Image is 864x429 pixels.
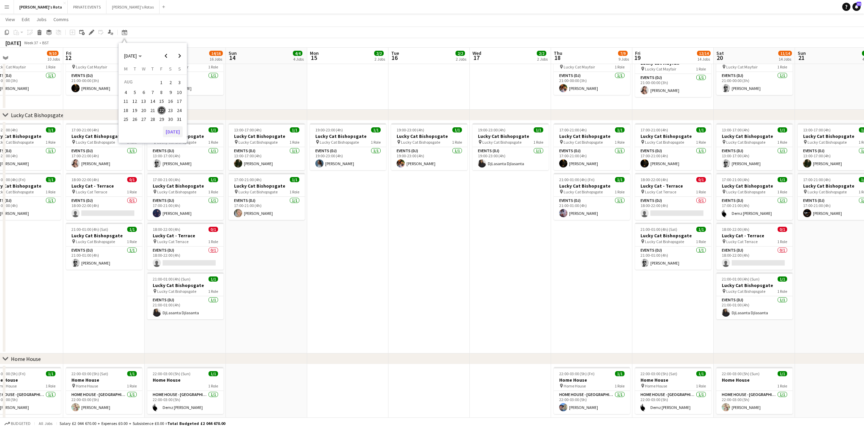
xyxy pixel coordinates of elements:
h3: Lucky Cat Bishopsgate [554,183,630,189]
span: Lucky Cat Bishopsgate [482,140,521,145]
span: Lucky Cat Bishopsgate [808,140,847,145]
a: View [3,15,18,24]
button: 07-08-2025 [148,88,157,97]
h3: Lucky Cat Bishopsgate [635,133,711,139]
span: Lucky Cat Bishopsgate [808,189,847,194]
button: 12-08-2025 [130,97,139,106]
span: 1/1 [534,127,543,132]
button: 29-08-2025 [157,115,166,124]
span: 1 Role [777,140,787,145]
span: Lucky Cat Bishopsgate [76,140,115,145]
span: 18:00-22:00 (4h) [641,177,668,182]
span: Lucky Cat Mayfair [726,64,758,69]
h3: Lucky Cat Bishopsgate [147,282,223,288]
button: 24-08-2025 [175,106,184,115]
button: 23-08-2025 [166,106,175,115]
app-job-card: 13:00-17:00 (4h)1/1Lucky Cat Bishopsgate Lucky Cat Bishopsgate1 RoleEvents (DJ)1/113:00-17:00 (4h... [716,123,793,170]
span: 13:00-17:00 (4h) [722,127,749,132]
h3: Lucky Cat Bishopsgate [310,133,386,139]
span: 18 [122,106,130,114]
a: Edit [19,15,32,24]
span: 0/1 [127,177,137,182]
app-card-role: Events (DJ)1/121:00-00:00 (3h)[PERSON_NAME] [635,74,711,97]
span: 14 [149,97,157,106]
div: 17:00-21:00 (4h)1/1Lucky Cat Bishopsgate Lucky Cat Bishopsgate1 RoleEvents (DJ)1/117:00-21:00 (4h... [635,123,711,170]
div: 17:00-21:00 (4h)1/1Lucky Cat Bishopsgate Lucky Cat Bishopsgate1 RoleEvents (DJ)1/117:00-21:00 (4h... [66,123,142,170]
button: 19-08-2025 [130,106,139,115]
span: 1 [157,78,166,87]
span: 23 [166,106,175,114]
button: [PERSON_NAME]'s Rotas [106,0,160,14]
span: 25 [122,115,130,123]
span: 1/1 [778,276,787,282]
app-job-card: 17:00-21:00 (4h)1/1Lucky Cat Bishopsgate Lucky Cat Bishopsgate1 RoleEvents (DJ)1/117:00-21:00 (4h... [229,173,305,220]
h3: Lucky Cat Bishopsgate [229,133,305,139]
span: Lucky Cat Mayfair [76,64,107,69]
span: S [169,66,172,72]
span: 1 Role [696,189,706,194]
h3: Lucky Cat Bishopsgate [229,183,305,189]
span: 1 Role [127,239,137,244]
span: 17:00-21:00 (4h) [559,127,587,132]
button: 10-08-2025 [175,88,184,97]
span: 6 [140,88,148,96]
h3: Lucky Cat - Terrace [147,233,223,239]
app-card-role: Events (DJ)1/117:00-21:00 (4h)[PERSON_NAME] [229,197,305,220]
button: 28-08-2025 [148,115,157,124]
button: 26-08-2025 [130,115,139,124]
div: 17:00-21:00 (4h)1/1Lucky Cat Bishopsgate Lucky Cat Bishopsgate1 RoleEvents (DJ)1/117:00-21:00 (4h... [554,123,630,170]
span: 1 Role [777,189,787,194]
span: Lucky Cat Mayfair [645,66,676,71]
span: 1/1 [209,276,218,282]
app-job-card: 21:00-00:00 (3h) (Fri)1/1Lucky Cat Mayfair Lucky Cat Mayfair1 RoleEvents (DJ)1/121:00-00:00 (3h)[... [554,48,630,95]
span: Lucky Cat Bishopsgate [645,239,684,244]
app-job-card: 21:00-01:00 (4h) (Fri)1/1Lucky Cat Bishopsgate Lucky Cat Bishopsgate1 RoleEvents (DJ)1/121:00-01:... [554,173,630,220]
span: 1/1 [778,127,787,132]
span: Lucky Cat Terrace [157,239,188,244]
span: View [5,16,15,22]
span: 1 Role [208,239,218,244]
span: [DATE] [124,53,137,59]
app-card-role: Events (DJ)1/121:00-01:00 (4h)[PERSON_NAME] [66,247,142,270]
button: 09-08-2025 [166,88,175,97]
span: 1 Role [46,64,55,69]
span: Lucky Cat Bishopsgate [320,140,359,145]
span: 18:00-22:00 (4h) [153,227,180,232]
h3: Lucky Cat Bishopsgate [472,133,549,139]
span: 1/1 [696,127,706,132]
app-job-card: 21:00-00:00 (3h) (Sat)1/1Lucky Cat Mayfair Lucky Cat Mayfair1 RoleEvents (DJ)1/121:00-00:00 (3h)[... [635,50,711,97]
div: 21:00-01:00 (4h) (Sat)1/1Lucky Cat Bishopsgate Lucky Cat Bishopsgate1 RoleEvents (DJ)1/121:00-01:... [66,223,142,270]
span: 27 [140,115,148,123]
app-card-role: Events (DJ)1/119:00-23:00 (4h)[PERSON_NAME] [310,147,386,170]
span: Lucky Cat Bishopsgate [76,239,115,244]
h3: Lucky Cat Bishopsgate [66,233,142,239]
app-card-role: Events (DJ)1/121:00-00:00 (3h)[PERSON_NAME] [66,72,142,95]
button: 02-08-2025 [166,77,175,88]
div: 18:00-22:00 (4h)0/1Lucky Cat - Terrace Lucky Cat Terrace1 RoleEvents (DJ)0/118:00-22:00 (4h) [635,173,711,220]
span: Lucky Cat Terrace [76,189,107,194]
span: 1 Role [46,189,55,194]
span: 1 Role [615,140,625,145]
div: 13:00-17:00 (4h)1/1Lucky Cat Bishopsgate Lucky Cat Bishopsgate1 RoleEvents (DJ)1/113:00-17:00 (4h... [229,123,305,170]
span: 10 [176,88,184,96]
span: 1/1 [290,127,299,132]
button: 06-08-2025 [139,88,148,97]
span: W [142,66,146,72]
span: 18:00-22:00 (4h) [71,177,99,182]
span: 21:00-01:00 (4h) (Sun) [722,276,760,282]
span: 31 [176,115,184,123]
button: 08-08-2025 [157,88,166,97]
span: 22 [157,106,166,114]
span: 1/1 [615,127,625,132]
app-card-role: Events (DJ)1/117:00-21:00 (4h)[PERSON_NAME] [147,197,223,220]
app-card-role: Events (DJ)0/118:00-22:00 (4h) [635,197,711,220]
span: 1 Role [289,140,299,145]
span: 1/1 [371,127,381,132]
app-job-card: 21:00-01:00 (4h) (Sat)1/1Lucky Cat Bishopsgate Lucky Cat Bishopsgate1 RoleEvents (DJ)1/121:00-01:... [635,223,711,270]
span: 1 Role [777,64,787,69]
span: 19:00-23:00 (4h) [478,127,505,132]
app-card-role: Events (DJ)1/121:00-00:00 (3h)[PERSON_NAME] [716,72,793,95]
